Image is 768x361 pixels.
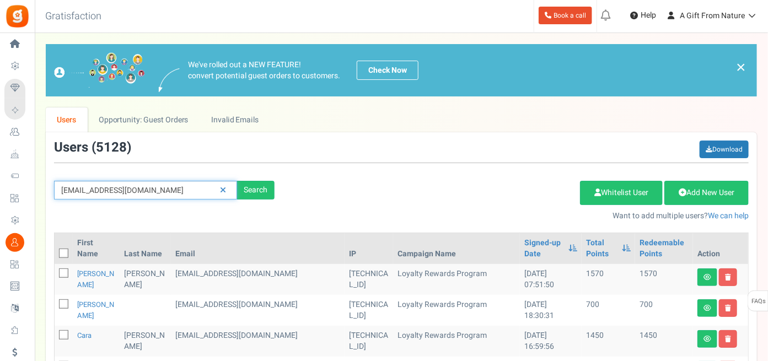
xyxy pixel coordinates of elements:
[33,6,114,28] h3: Gratisfaction
[54,141,131,155] h3: Users ( )
[393,264,520,295] td: Loyalty Rewards Program
[159,68,180,92] img: images
[680,10,745,21] span: A Gift From Nature
[700,141,749,158] a: Download
[291,211,749,222] p: Want to add multiple users?
[582,295,635,326] td: 700
[626,7,660,24] a: Help
[54,181,237,200] input: Search by email or name
[539,7,592,24] a: Book a call
[725,274,731,281] i: Delete user
[638,10,656,21] span: Help
[708,210,749,222] a: We can help
[703,274,711,281] i: View details
[725,305,731,311] i: Delete user
[120,233,171,264] th: Last Name
[77,330,92,341] a: Cara
[664,181,749,205] a: Add New User
[200,107,270,132] a: Invalid Emails
[520,264,582,295] td: [DATE] 07:51:50
[635,326,693,357] td: 1450
[725,336,731,342] i: Delete user
[586,238,616,260] a: Total Points
[77,268,114,290] a: [PERSON_NAME]
[582,264,635,295] td: 1570
[96,138,127,157] span: 5128
[214,181,232,200] a: Reset
[393,295,520,326] td: Loyalty Rewards Program
[640,238,689,260] a: Redeemable Points
[171,233,345,264] th: Email
[345,264,393,295] td: [TECHNICAL_ID]
[120,264,171,295] td: [PERSON_NAME]
[120,326,171,357] td: [PERSON_NAME]
[736,61,746,74] a: ×
[77,299,114,321] a: [PERSON_NAME]
[393,326,520,357] td: Loyalty Rewards Program
[703,336,711,342] i: View details
[5,4,30,29] img: Gratisfaction
[357,61,418,80] a: Check Now
[345,233,393,264] th: IP
[73,233,120,264] th: First Name
[520,326,582,357] td: [DATE] 16:59:56
[635,295,693,326] td: 700
[751,291,766,312] span: FAQs
[188,60,340,82] p: We've rolled out a NEW FEATURE! convert potential guest orders to customers.
[524,238,563,260] a: Signed-up Date
[520,295,582,326] td: [DATE] 18:30:31
[345,326,393,357] td: [TECHNICAL_ID]
[54,52,145,88] img: images
[237,181,275,200] div: Search
[393,233,520,264] th: Campaign Name
[345,295,393,326] td: [TECHNICAL_ID]
[582,326,635,357] td: 1450
[693,233,748,264] th: Action
[171,264,345,295] td: [EMAIL_ADDRESS][DOMAIN_NAME]
[635,264,693,295] td: 1570
[580,181,663,205] a: Whitelist User
[171,295,345,326] td: RETAIL
[88,107,200,132] a: Opportunity: Guest Orders
[46,107,88,132] a: Users
[171,326,345,357] td: [EMAIL_ADDRESS][DOMAIN_NAME]
[703,305,711,311] i: View details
